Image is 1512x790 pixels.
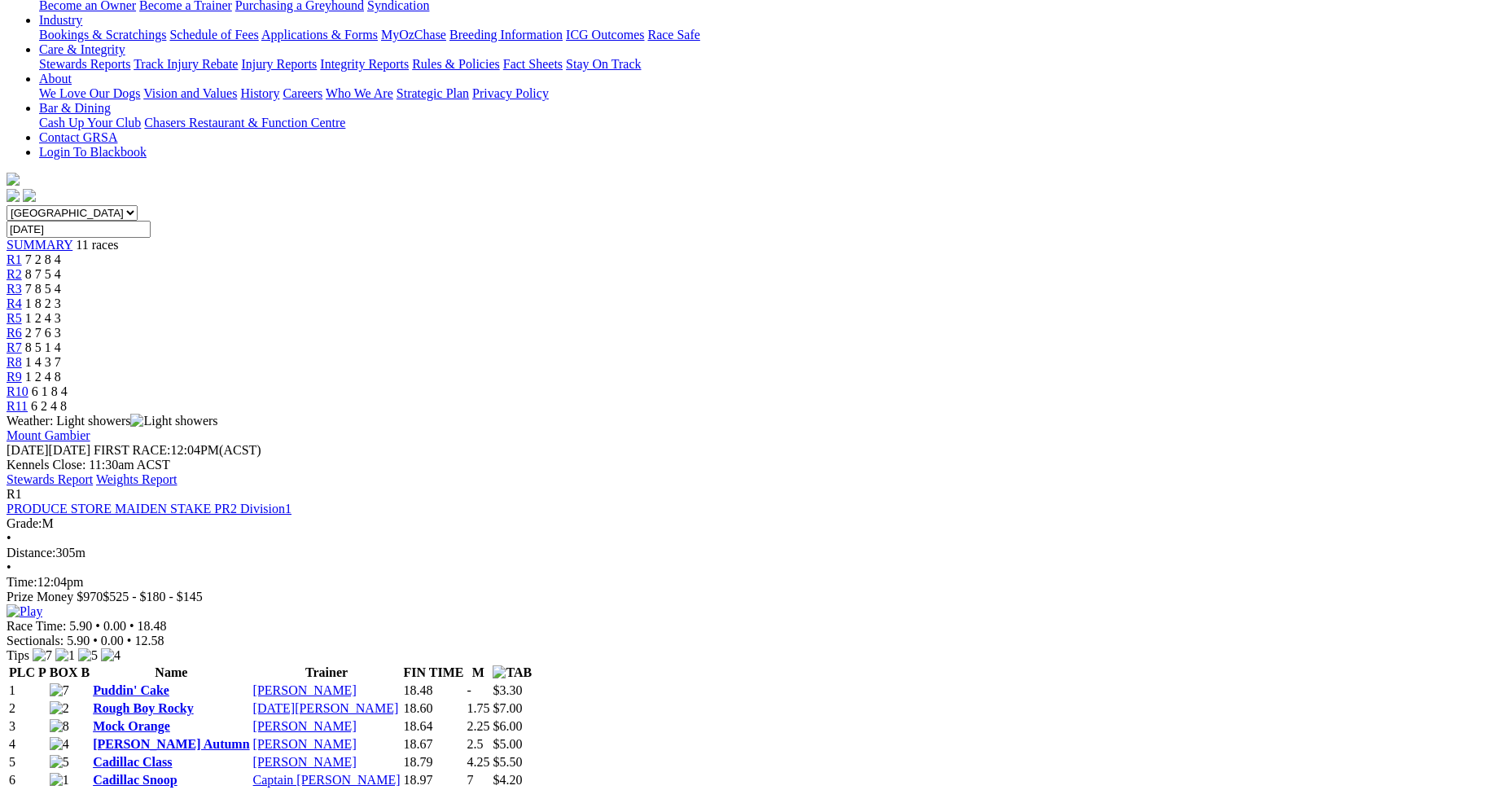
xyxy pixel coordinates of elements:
a: About [39,72,72,86]
a: SUMMARY [7,238,72,252]
span: [DATE] [7,443,90,457]
th: Trainer [252,665,401,681]
a: Weights Report [96,472,177,486]
a: ICG Outcomes [566,28,644,42]
text: 2.5 [467,737,483,751]
a: Industry [39,13,82,27]
a: [PERSON_NAME] Autumn [93,737,249,751]
a: [PERSON_NAME] [253,755,357,769]
a: Vision and Values [143,86,237,100]
a: Cash Up Your Club [39,116,141,129]
th: Name [92,665,250,681]
span: Time: [7,575,37,589]
a: R8 [7,355,22,369]
span: Sectionals: [7,634,64,647]
a: Integrity Reports [320,57,409,71]
span: $525 - $180 - $145 [103,590,203,603]
span: P [38,665,46,679]
img: 4 [50,737,69,752]
span: $7.00 [493,701,522,715]
a: R2 [7,267,22,281]
a: R10 [7,384,28,398]
a: Strategic Plan [397,86,469,100]
td: 18.48 [402,682,464,699]
span: 5.90 [67,634,90,647]
span: R1 [7,487,22,501]
img: 4 [101,648,121,663]
img: 1 [55,648,75,663]
span: R5 [7,311,22,325]
a: Cadillac Snoop [93,773,177,787]
a: Stewards Reports [39,57,130,71]
span: 12:04PM(ACST) [94,443,261,457]
img: 8 [50,719,69,734]
span: [DATE] [7,443,49,457]
span: 1 4 3 7 [25,355,61,369]
div: M [7,516,1505,531]
td: 5 [8,754,47,770]
a: [PERSON_NAME] [253,737,357,751]
span: 1 2 4 8 [25,370,61,384]
a: We Love Our Dogs [39,86,140,100]
a: PRODUCE STORE MAIDEN STAKE PR2 Division1 [7,502,291,516]
span: Race Time: [7,619,66,633]
span: PLC [9,665,35,679]
a: Applications & Forms [261,28,378,42]
a: Mock Orange [93,719,170,733]
a: Schedule of Fees [169,28,258,42]
span: 1 8 2 3 [25,296,61,310]
th: FIN TIME [402,665,464,681]
td: 4 [8,736,47,753]
a: Bookings & Scratchings [39,28,166,42]
span: R4 [7,296,22,310]
a: Contact GRSA [39,130,117,144]
a: Privacy Policy [472,86,549,100]
div: Bar & Dining [39,116,1505,130]
span: 2 7 6 3 [25,326,61,340]
span: 0.00 [103,619,126,633]
img: logo-grsa-white.png [7,173,20,186]
span: 11 races [76,238,118,252]
a: R11 [7,399,28,413]
a: Care & Integrity [39,42,125,56]
a: Stay On Track [566,57,641,71]
a: Breeding Information [449,28,563,42]
a: Rules & Policies [412,57,500,71]
a: Captain [PERSON_NAME] [253,773,401,787]
td: 18.97 [402,772,464,788]
span: • [127,634,132,647]
a: R7 [7,340,22,354]
img: Light showers [130,414,217,428]
a: MyOzChase [381,28,446,42]
td: 18.79 [402,754,464,770]
a: Chasers Restaurant & Function Centre [144,116,345,129]
span: Distance: [7,546,55,560]
td: 6 [8,772,47,788]
a: Stewards Report [7,472,93,486]
span: $6.00 [493,719,522,733]
a: R3 [7,282,22,296]
span: $3.30 [493,683,522,697]
span: 8 7 5 4 [25,267,61,281]
img: 5 [78,648,98,663]
span: 8 5 1 4 [25,340,61,354]
a: R6 [7,326,22,340]
span: 7 8 5 4 [25,282,61,296]
span: $5.50 [493,755,522,769]
a: Track Injury Rebate [134,57,238,71]
a: Fact Sheets [503,57,563,71]
a: [DATE][PERSON_NAME] [253,701,399,715]
td: 1 [8,682,47,699]
text: 7 [467,773,473,787]
a: Race Safe [647,28,699,42]
img: 2 [50,701,69,716]
a: Puddin' Cake [93,683,169,697]
div: Kennels Close: 11:30am ACST [7,458,1505,472]
img: facebook.svg [7,189,20,202]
